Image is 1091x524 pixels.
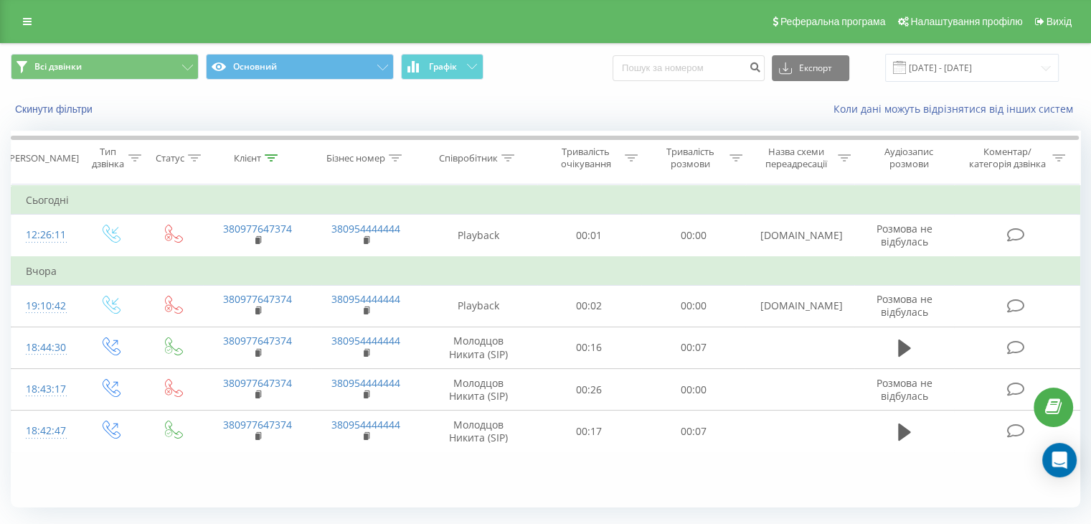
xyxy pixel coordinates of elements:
button: Основний [206,54,394,80]
div: Аудіозапис розмови [867,146,951,170]
div: Тип дзвінка [90,146,124,170]
td: 00:00 [641,285,745,327]
a: 380954444444 [331,334,400,347]
td: Молодцов Никита (SIP) [420,411,537,452]
div: Співробітник [439,152,498,164]
div: Коментар/категорія дзвінка [965,146,1049,170]
a: 380954444444 [331,418,400,431]
td: 00:00 [641,369,745,411]
a: 380977647374 [223,292,292,306]
span: Налаштування профілю [910,16,1022,27]
button: Графік [401,54,483,80]
button: Скинути фільтри [11,103,100,116]
span: Розмова не відбулась [877,292,932,319]
td: 00:07 [641,411,745,452]
td: 00:16 [537,327,641,368]
div: 18:42:47 [26,417,64,445]
span: Вихід [1047,16,1072,27]
div: Бізнес номер [326,152,385,164]
div: 19:10:42 [26,292,64,320]
a: 380954444444 [331,376,400,390]
td: 00:02 [537,285,641,327]
span: Всі дзвінки [34,61,82,72]
input: Пошук за номером [613,55,765,81]
a: 380954444444 [331,222,400,235]
div: Open Intercom Messenger [1042,443,1077,477]
span: Розмова не відбулась [877,376,932,403]
div: 12:26:11 [26,221,64,249]
td: Вчора [11,257,1080,286]
a: 380977647374 [223,376,292,390]
div: Тривалість очікування [550,146,622,170]
a: 380954444444 [331,292,400,306]
div: 18:43:17 [26,375,64,403]
div: Тривалість розмови [654,146,726,170]
span: Графік [429,62,457,72]
td: Молодцов Никита (SIP) [420,369,537,411]
td: 00:00 [641,215,745,257]
div: Назва схеми переадресації [759,146,834,170]
div: 18:44:30 [26,334,64,362]
span: Розмова не відбулась [877,222,932,248]
td: Playback [420,215,537,257]
td: 00:01 [537,215,641,257]
span: Реферальна програма [780,16,886,27]
a: 380977647374 [223,334,292,347]
td: 00:26 [537,369,641,411]
a: 380977647374 [223,222,292,235]
td: 00:17 [537,411,641,452]
td: 00:07 [641,327,745,368]
td: Молодцов Никита (SIP) [420,327,537,368]
td: Playback [420,285,537,327]
a: Коли дані можуть відрізнятися вiд інших систем [833,102,1080,116]
div: Статус [156,152,184,164]
button: Всі дзвінки [11,54,199,80]
div: Клієнт [234,152,261,164]
div: [PERSON_NAME] [6,152,79,164]
a: 380977647374 [223,418,292,431]
td: [DOMAIN_NAME] [745,285,854,327]
td: Сьогодні [11,186,1080,215]
button: Експорт [772,55,849,81]
td: [DOMAIN_NAME] [745,215,854,257]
